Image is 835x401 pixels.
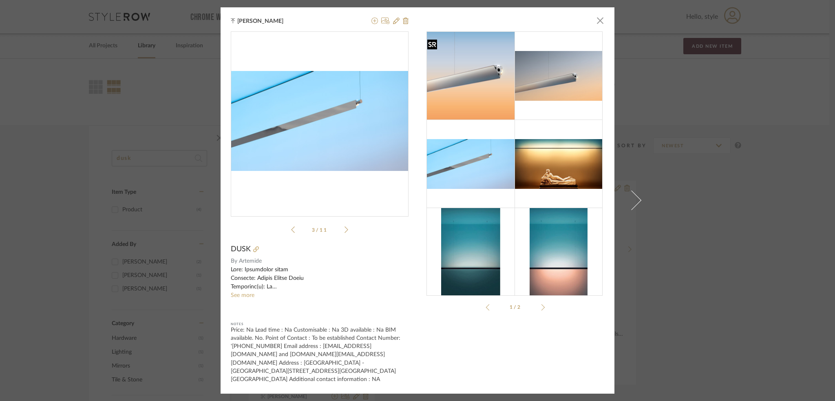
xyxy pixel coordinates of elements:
[231,326,409,383] div: Price: Na Lead time : Na Customisable : Na 3D available : Na BIM available. No. Point of Contact ...
[231,266,409,291] div: Lore: Ipsumdolor sitam Consecte: Adipis Elitse Doeiu Temporinc(u): La Etdolo : Ma Aliquaeni & Adm...
[515,51,603,101] img: 5a5d2a50-cddf-4656-99e0-fe986fdde0eb_216x216.jpg
[231,71,409,171] img: e2ae312f-1da5-4e5f-a170-b6b5f50acbaa_436x436.jpg
[231,320,409,328] div: Notes
[427,32,515,120] img: 352060e2-fd8f-484a-b9c6-2adc4269534c_216x216.jpg
[239,257,409,266] span: Artemide
[515,139,603,189] img: b2e4708b-8ad0-4851-893b-c1b5f990dc88_216x216.jpg
[498,303,533,311] div: 1/2
[237,18,296,25] span: [PERSON_NAME]
[312,228,316,233] span: 3
[231,257,237,266] span: By
[592,12,608,29] button: Close
[320,228,328,233] span: 11
[530,208,588,296] img: 52f60e6d-621b-4580-b05f-3a46f3aec78c_216x216.jpg
[231,32,408,210] div: 2
[231,292,254,298] a: See more
[231,245,251,254] span: DUSK
[316,228,320,233] span: /
[427,139,515,189] img: e2ae312f-1da5-4e5f-a170-b6b5f50acbaa_216x216.jpg
[441,208,500,296] img: 0ffdbe51-7aad-4bb7-8deb-0f50c11cbaa7_216x216.jpg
